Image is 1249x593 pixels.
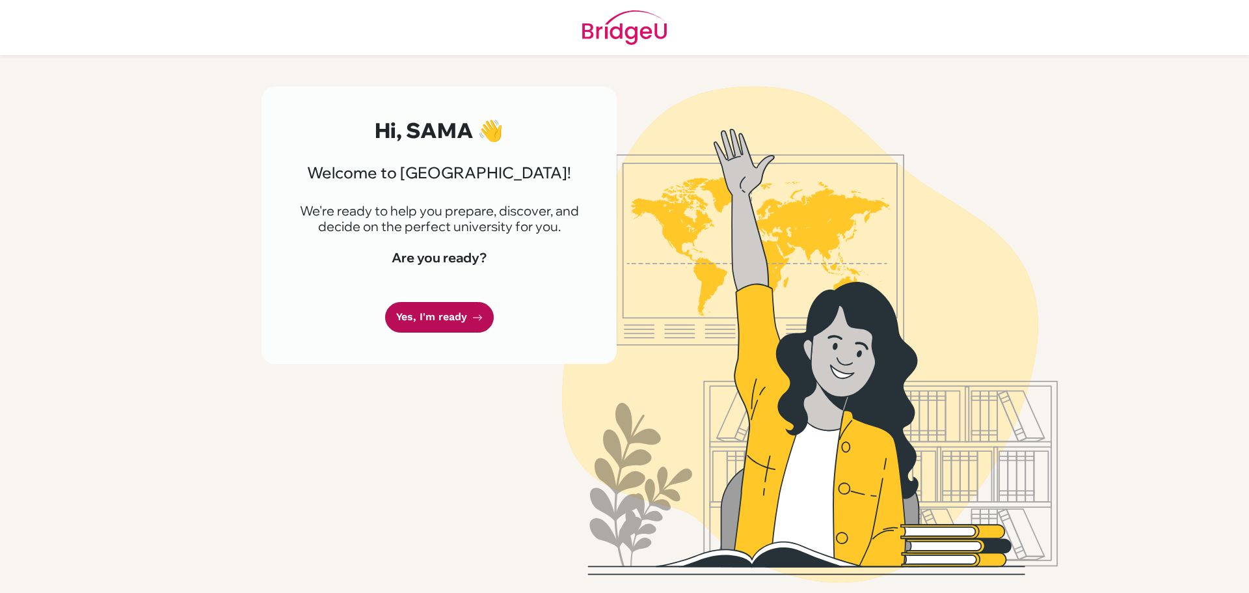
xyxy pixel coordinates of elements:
[385,302,494,333] a: Yes, I'm ready
[293,203,585,234] p: We're ready to help you prepare, discover, and decide on the perfect university for you.
[293,118,585,143] h2: Hi, SAMA 👋
[439,87,1181,583] img: Welcome to Bridge U
[293,163,585,182] h3: Welcome to [GEOGRAPHIC_DATA]!
[293,250,585,266] h4: Are you ready?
